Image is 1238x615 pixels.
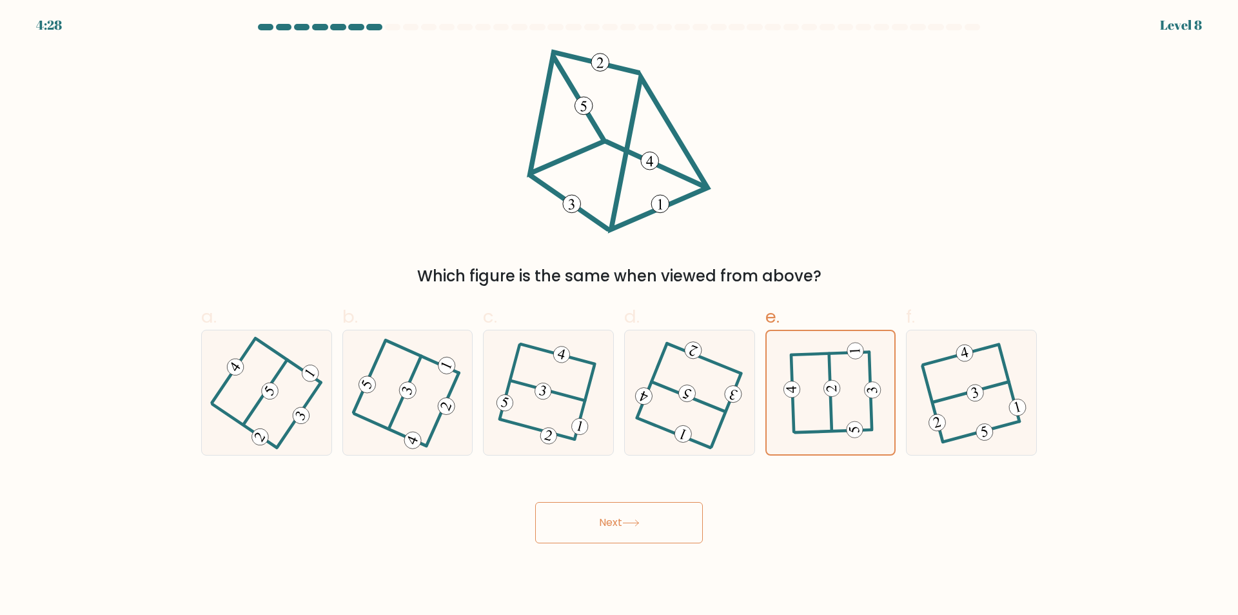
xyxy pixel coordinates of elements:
[535,502,703,543] button: Next
[209,265,1029,288] div: Which figure is the same when viewed from above?
[1160,15,1202,35] div: Level 8
[36,15,62,35] div: 4:28
[624,304,640,329] span: d.
[201,304,217,329] span: a.
[342,304,358,329] span: b.
[765,304,780,329] span: e.
[483,304,497,329] span: c.
[906,304,915,329] span: f.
